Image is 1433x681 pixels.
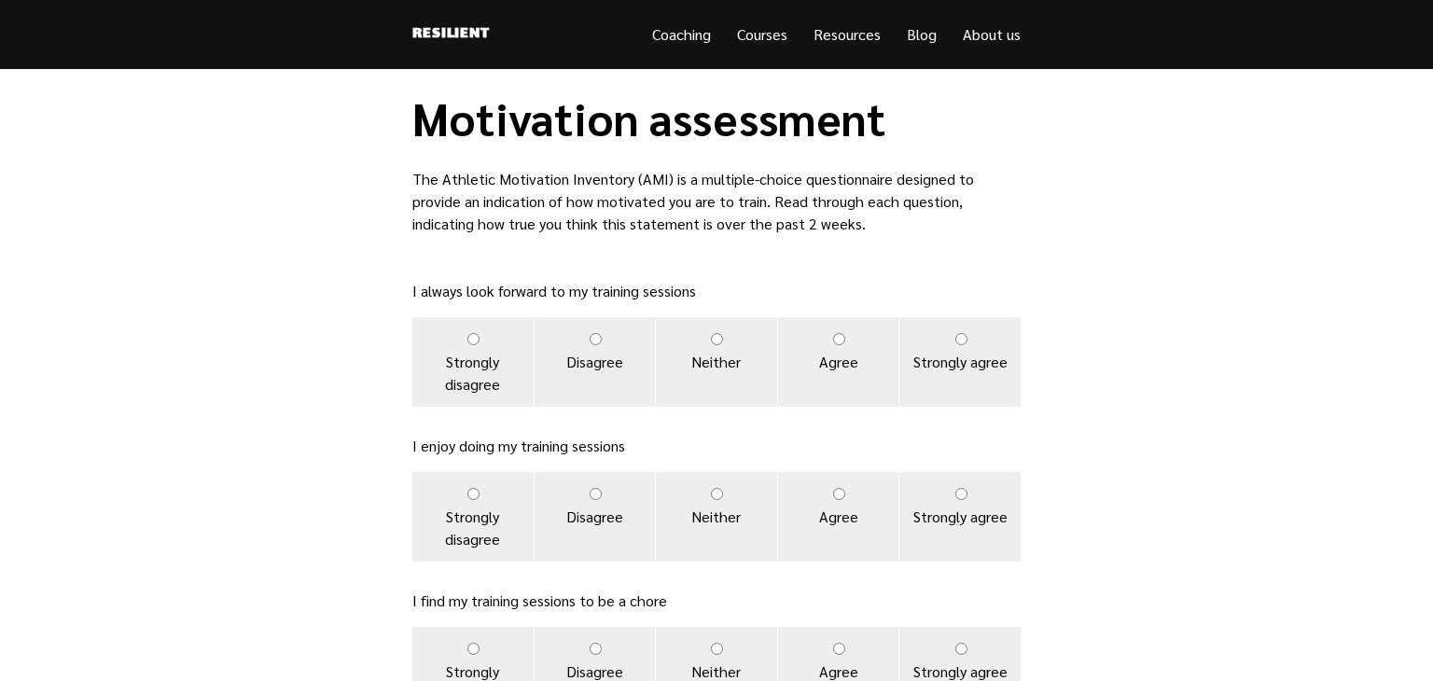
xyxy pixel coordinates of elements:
a: Resources [814,24,881,44]
input: Neither [711,333,723,345]
label: Agree [778,317,899,407]
input: Strongly agree [955,488,967,500]
input: Agree [833,643,845,655]
a: Blog [907,24,937,44]
input: Disagree [590,488,602,500]
input: Disagree [590,643,602,655]
label: Neither [656,472,777,562]
a: About us [963,24,1021,44]
p: I always look forward to my training sessions [412,280,1021,302]
p: The Athletic Motivation Inventory (AMI) is a multiple-choice questionnaire designed to provide an... [412,168,1021,235]
input: Neither [711,488,723,500]
a: Resilient [412,22,490,47]
label: Disagree [535,472,656,562]
input: Strongly disagree [467,488,480,500]
label: Disagree [535,317,656,407]
label: Strongly disagree [412,472,534,562]
p: I enjoy doing my training sessions [412,435,1021,457]
input: Agree [833,488,845,500]
label: Agree [778,472,899,562]
input: Strongly agree [955,333,967,345]
input: Agree [833,333,845,345]
input: Strongly disagree [467,643,480,655]
input: Disagree [590,333,602,345]
label: Strongly disagree [412,317,534,407]
label: Strongly agree [899,472,1021,562]
label: Strongly agree [899,317,1021,407]
a: Coaching [652,24,711,44]
h1: Motivation assessment [412,91,1021,146]
input: Strongly disagree [467,333,480,345]
p: I find my training sessions to be a chore [412,590,1021,612]
input: Strongly agree [955,643,967,655]
label: Neither [656,317,777,407]
input: Neither [711,643,723,655]
a: Courses [737,24,787,44]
